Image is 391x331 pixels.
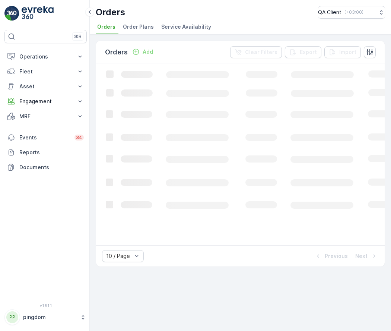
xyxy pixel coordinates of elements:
[19,53,72,60] p: Operations
[230,46,282,58] button: Clear Filters
[129,47,156,56] button: Add
[19,134,70,141] p: Events
[4,303,87,308] span: v 1.51.1
[324,46,361,58] button: Import
[4,109,87,124] button: MRF
[19,68,72,75] p: Fleet
[96,6,125,18] p: Orders
[245,48,277,56] p: Clear Filters
[105,47,128,57] p: Orders
[97,23,115,31] span: Orders
[19,149,84,156] p: Reports
[22,6,54,21] img: logo_light-DOdMpM7g.png
[314,252,349,261] button: Previous
[19,98,72,105] p: Engagement
[4,6,19,21] img: logo
[161,23,211,31] span: Service Availability
[19,83,72,90] p: Asset
[339,48,356,56] p: Import
[4,79,87,94] button: Asset
[355,252,368,260] p: Next
[4,64,87,79] button: Fleet
[285,46,321,58] button: Export
[6,311,18,323] div: PP
[4,130,87,145] a: Events34
[76,135,82,141] p: 34
[300,48,317,56] p: Export
[23,313,76,321] p: pingdom
[325,252,348,260] p: Previous
[4,309,87,325] button: PPpingdom
[19,164,84,171] p: Documents
[318,9,341,16] p: QA Client
[19,113,72,120] p: MRF
[123,23,154,31] span: Order Plans
[74,34,82,40] p: ⌘B
[355,252,379,261] button: Next
[344,9,363,15] p: ( +03:00 )
[143,48,153,56] p: Add
[4,160,87,175] a: Documents
[4,49,87,64] button: Operations
[318,6,385,19] button: QA Client(+03:00)
[4,145,87,160] a: Reports
[4,94,87,109] button: Engagement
